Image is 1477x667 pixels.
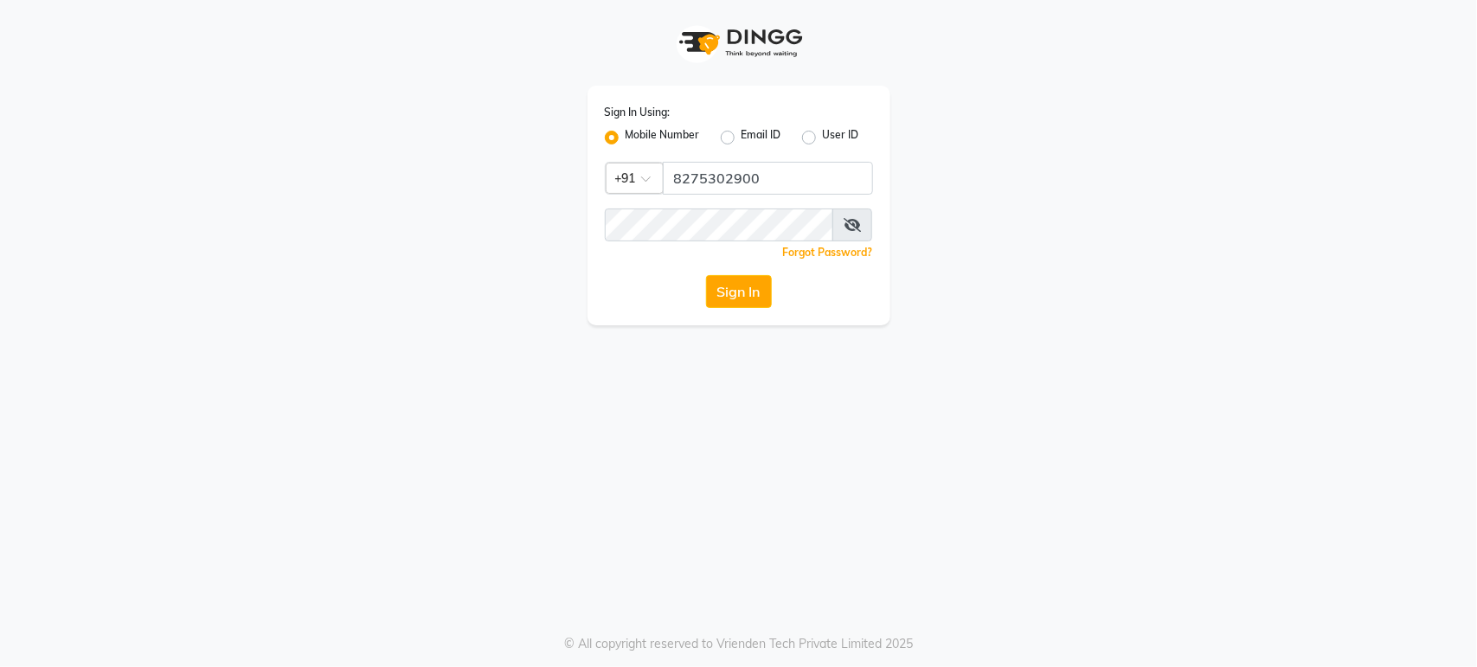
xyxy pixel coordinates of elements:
[670,17,808,68] img: logo1.svg
[626,127,700,148] label: Mobile Number
[663,162,873,195] input: Username
[742,127,781,148] label: Email ID
[605,208,833,241] input: Username
[783,246,873,259] a: Forgot Password?
[605,105,671,120] label: Sign In Using:
[823,127,859,148] label: User ID
[706,275,772,308] button: Sign In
